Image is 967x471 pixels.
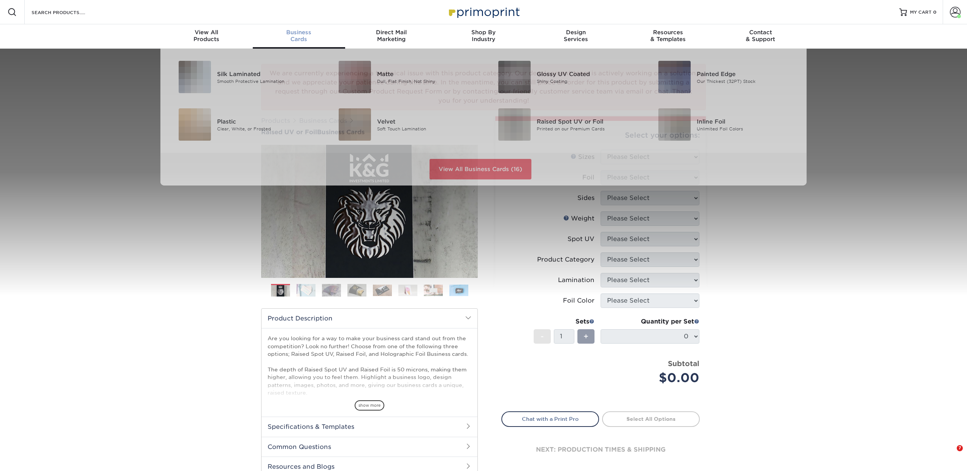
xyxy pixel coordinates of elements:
[658,108,691,141] img: Inline Foil Business Cards
[489,58,638,96] a: Glossy UV Coated Business Cards Glossy UV Coated Shiny Coating
[253,24,345,49] a: BusinessCards
[649,105,798,144] a: Inline Foil Business Cards Inline Foil Unlimited Foil Colors
[445,4,522,20] img: Primoprint
[345,24,438,49] a: Direct MailMarketing
[377,70,478,78] div: Matte
[355,400,384,411] span: show more
[529,29,622,43] div: Services
[601,317,699,326] div: Quantity per Set
[438,24,530,49] a: Shop ByIndustry
[534,317,594,326] div: Sets
[622,29,714,43] div: & Templates
[217,78,318,84] div: Smooth Protective Lamination
[529,24,622,49] a: DesignServices
[529,29,622,36] span: Design
[957,445,963,451] span: 7
[714,29,807,36] span: Contact
[262,309,477,328] h2: Product Description
[498,108,531,141] img: Raised Spot UV or Foil Business Cards
[31,8,105,17] input: SEARCH PRODUCTS.....
[649,58,798,96] a: Painted Edge Business Cards Painted Edge Our Thickest (32PT) Stock
[430,159,531,179] a: View All Business Cards (16)
[697,78,797,84] div: Our Thickest (32PT) Stock
[489,105,638,144] a: Raised Spot UV or Foil Business Cards Raised Spot UV or Foil Printed on our Premium Cards
[714,29,807,43] div: & Support
[714,24,807,49] a: Contact& Support
[668,359,699,368] strong: Subtotal
[606,369,699,387] div: $0.00
[160,24,253,49] a: View AllProducts
[377,78,478,84] div: Dull, Flat Finish, Not Shiny
[217,70,318,78] div: Silk Laminated
[941,445,959,463] iframe: Intercom live chat
[697,117,797,125] div: Inline Foil
[170,58,318,96] a: Silk Laminated Business Cards Silk Laminated Smooth Protective Lamination
[377,117,478,125] div: Velvet
[697,70,797,78] div: Painted Edge
[498,61,531,93] img: Glossy UV Coated Business Cards
[217,125,318,132] div: Clear, White, or Frosted
[160,29,253,43] div: Products
[170,105,318,144] a: Plastic Business Cards Plastic Clear, White, or Frosted
[501,411,599,427] a: Chat with a Print Pro
[330,105,478,144] a: Velvet Business Cards Velvet Soft Touch Lamination
[537,78,637,84] div: Shiny Coating
[339,61,371,93] img: Matte Business Cards
[602,411,700,427] a: Select All Options
[262,417,477,436] h2: Specifications & Templates
[438,29,530,36] span: Shop By
[537,125,637,132] div: Printed on our Premium Cards
[583,331,588,342] span: +
[339,108,371,141] img: Velvet Business Cards
[622,24,714,49] a: Resources& Templates
[563,296,594,305] div: Foil Color
[253,29,345,36] span: Business
[262,437,477,457] h2: Common Questions
[658,61,691,93] img: Painted Edge Business Cards
[537,70,637,78] div: Glossy UV Coated
[160,29,253,36] span: View All
[179,108,211,141] img: Plastic Business Cards
[179,61,211,93] img: Silk Laminated Business Cards
[910,9,932,16] span: MY CART
[253,29,345,43] div: Cards
[345,29,438,36] span: Direct Mail
[330,58,478,96] a: Matte Business Cards Matte Dull, Flat Finish, Not Shiny
[345,29,438,43] div: Marketing
[537,117,637,125] div: Raised Spot UV or Foil
[438,29,530,43] div: Industry
[217,117,318,125] div: Plastic
[622,29,714,36] span: Resources
[541,331,544,342] span: -
[377,125,478,132] div: Soft Touch Lamination
[933,10,937,15] span: 0
[697,125,797,132] div: Unlimited Foil Colors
